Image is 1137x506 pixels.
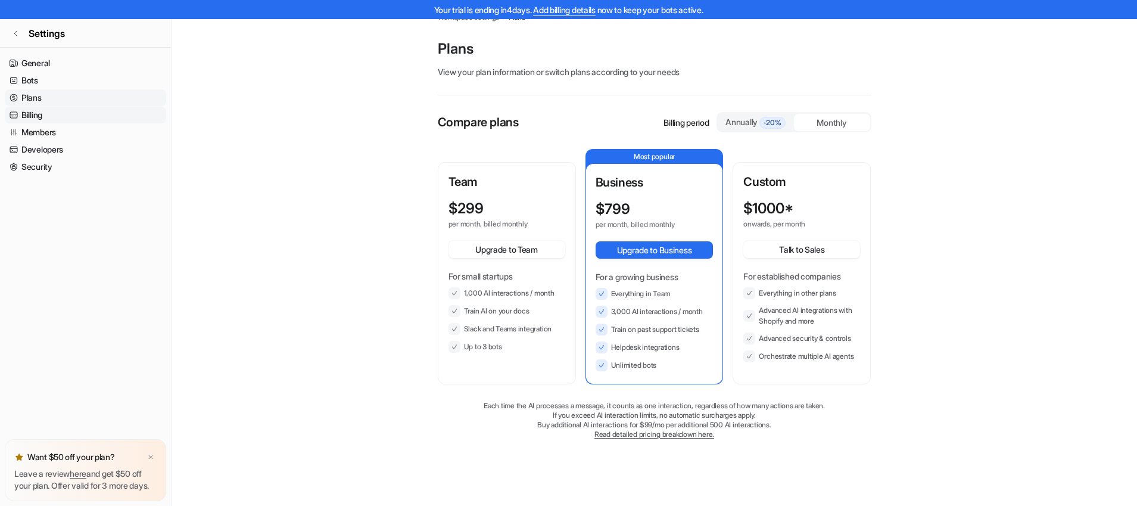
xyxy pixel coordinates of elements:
li: Train on past support tickets [596,324,714,336]
p: If you exceed AI interaction limits, no automatic surcharges apply. [438,411,871,420]
li: Slack and Teams integration [448,323,565,335]
li: Everything in other plans [743,287,860,299]
li: 1,000 AI interactions / month [448,287,565,299]
a: Add billing details [533,5,596,15]
button: Upgrade to Business [596,241,714,259]
li: Everything in Team [596,288,714,300]
a: here [70,468,86,479]
li: 3,000 AI interactions / month [596,306,714,318]
p: Business [596,173,714,191]
div: Annually [722,116,789,129]
p: For established companies [743,270,860,283]
p: Compare plans [438,113,519,131]
a: Security [5,159,166,175]
p: Each time the AI processes a message, it counts as one interaction, regardless of how many action... [438,401,871,411]
p: For small startups [448,270,565,283]
a: Billing [5,107,166,123]
p: Buy additional AI interactions for $99/mo per additional 500 AI interactions. [438,420,871,430]
li: Unlimited bots [596,359,714,371]
li: Advanced security & controls [743,333,860,344]
p: Custom [743,173,860,191]
a: Read detailed pricing breakdown here. [594,430,714,439]
button: Talk to Sales [743,241,860,258]
p: per month, billed monthly [448,219,544,229]
a: Bots [5,72,166,89]
a: General [5,55,166,72]
div: Monthly [794,114,870,131]
p: $ 299 [448,200,484,217]
button: Upgrade to Team [448,241,565,258]
span: -20% [759,117,786,129]
a: Plans [5,89,166,106]
a: Members [5,124,166,141]
li: Helpdesk integrations [596,342,714,353]
p: $ 799 [596,201,630,218]
li: Advanced AI integrations with Shopify and more [743,305,860,327]
p: Team [448,173,565,191]
img: star [14,452,24,462]
p: Want $50 off your plan? [27,451,115,463]
li: Train AI on your docs [448,305,565,317]
p: Leave a review and get $50 off your plan. Offer valid for 3 more days. [14,468,157,492]
p: Billing period [663,116,709,129]
p: onwards, per month [743,219,839,229]
img: x [147,454,154,461]
p: $ 1000* [743,200,793,217]
span: Settings [29,26,65,41]
p: per month, billed monthly [596,220,692,229]
p: For a growing business [596,271,714,283]
p: Most popular [586,150,723,164]
a: Developers [5,141,166,158]
p: View your plan information or switch plans according to your needs [438,66,871,78]
li: Up to 3 bots [448,341,565,353]
li: Orchestrate multiple AI agents [743,350,860,362]
p: Plans [438,39,871,58]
